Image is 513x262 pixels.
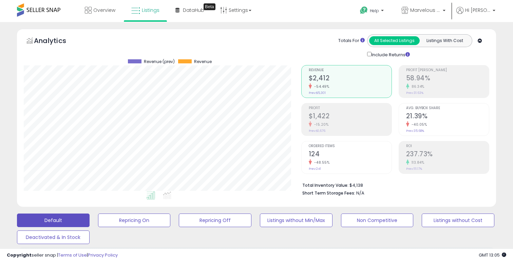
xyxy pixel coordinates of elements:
span: Avg. Buybox Share [406,106,489,110]
small: Prev: $5,301 [309,91,326,95]
button: Listings without Cost [422,214,494,227]
button: Listings With Cost [419,36,470,45]
h5: Analytics [34,36,79,47]
h2: $1,422 [309,112,392,121]
span: N/A [356,190,364,196]
b: Total Inventory Value: [302,182,348,188]
div: Totals For [338,38,365,44]
span: 2025-09-9 13:05 GMT [479,252,506,258]
small: -15.20% [312,122,329,127]
li: $4,138 [302,181,484,189]
a: Help [355,1,391,22]
b: Short Term Storage Fees: [302,190,355,196]
small: 86.34% [409,84,424,89]
div: Include Returns [362,51,418,58]
span: Hi [PERSON_NAME] [465,7,491,14]
a: Terms of Use [58,252,87,258]
span: Ordered Items [309,144,392,148]
span: Revenue [194,59,212,64]
div: seller snap | | [7,252,118,259]
small: -40.05% [409,122,427,127]
a: Hi [PERSON_NAME] [456,7,495,22]
span: Profit [309,106,392,110]
span: DataHub [183,7,204,14]
button: Repricing Off [179,214,251,227]
h2: $2,412 [309,74,392,83]
span: Help [370,8,379,14]
button: Listings without Min/Max [260,214,332,227]
small: -48.55% [312,160,330,165]
small: Prev: 241 [309,167,321,171]
div: Tooltip anchor [204,3,215,10]
small: 113.84% [409,160,424,165]
button: Non Competitive [341,214,414,227]
button: All Selected Listings [369,36,420,45]
span: Revenue [309,68,392,72]
button: Repricing On [98,214,171,227]
h2: 21.39% [406,112,489,121]
small: Prev: 111.17% [406,167,422,171]
span: Listings [142,7,159,14]
strong: Copyright [7,252,32,258]
span: Profit [PERSON_NAME] [406,68,489,72]
h2: 124 [309,150,392,159]
button: Deactivated & In Stock [17,230,90,244]
small: Prev: $1,676 [309,129,325,133]
span: Overview [93,7,115,14]
a: Privacy Policy [88,252,118,258]
button: Default [17,214,90,227]
span: Revenue (prev) [144,59,175,64]
small: -54.49% [312,84,329,89]
small: Prev: 35.68% [406,129,424,133]
small: Prev: 31.63% [406,91,423,95]
h2: 237.73% [406,150,489,159]
i: Get Help [360,6,368,15]
span: ROI [406,144,489,148]
span: Marvelous Enterprises [410,7,441,14]
h2: 58.94% [406,74,489,83]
